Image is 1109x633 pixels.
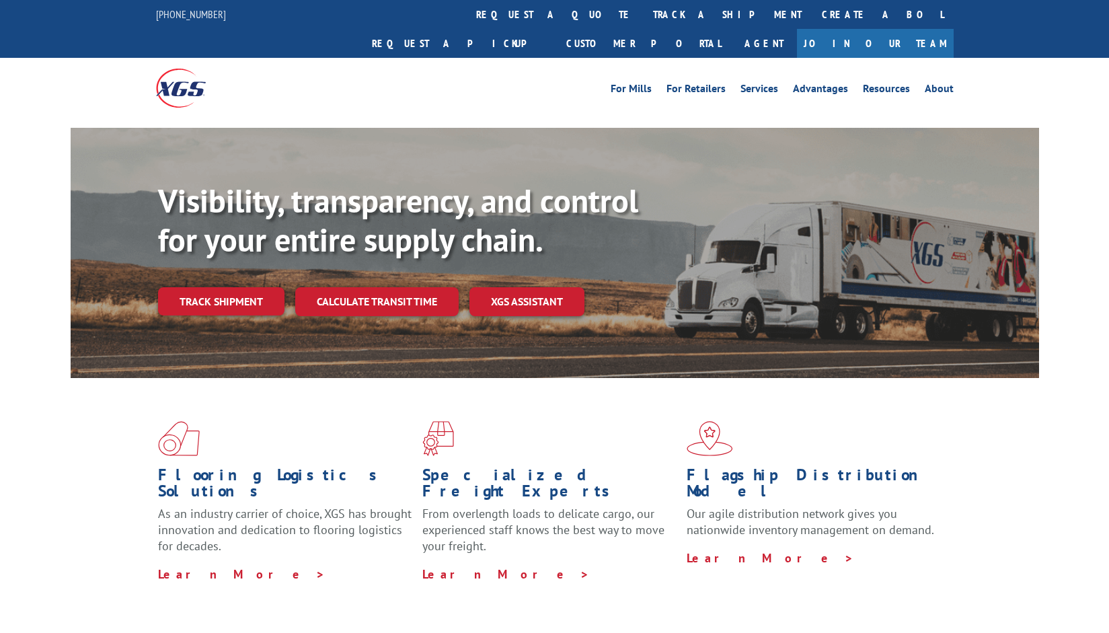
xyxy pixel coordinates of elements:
h1: Specialized Freight Experts [422,467,677,506]
b: Visibility, transparency, and control for your entire supply chain. [158,180,638,260]
a: Agent [731,29,797,58]
a: Learn More > [158,566,326,582]
span: Our agile distribution network gives you nationwide inventory management on demand. [687,506,934,537]
a: Calculate transit time [295,287,459,316]
a: For Mills [611,83,652,98]
a: Learn More > [422,566,590,582]
a: Customer Portal [556,29,731,58]
span: As an industry carrier of choice, XGS has brought innovation and dedication to flooring logistics... [158,506,412,554]
img: xgs-icon-total-supply-chain-intelligence-red [158,421,200,456]
a: [PHONE_NUMBER] [156,7,226,21]
a: Track shipment [158,287,284,315]
h1: Flooring Logistics Solutions [158,467,412,506]
p: From overlength loads to delicate cargo, our experienced staff knows the best way to move your fr... [422,506,677,566]
a: Learn More > [687,550,854,566]
img: xgs-icon-flagship-distribution-model-red [687,421,733,456]
img: xgs-icon-focused-on-flooring-red [422,421,454,456]
a: Advantages [793,83,848,98]
a: Resources [863,83,910,98]
a: XGS ASSISTANT [469,287,584,316]
a: For Retailers [666,83,726,98]
a: Services [740,83,778,98]
a: About [925,83,954,98]
a: Request a pickup [362,29,556,58]
h1: Flagship Distribution Model [687,467,941,506]
a: Join Our Team [797,29,954,58]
